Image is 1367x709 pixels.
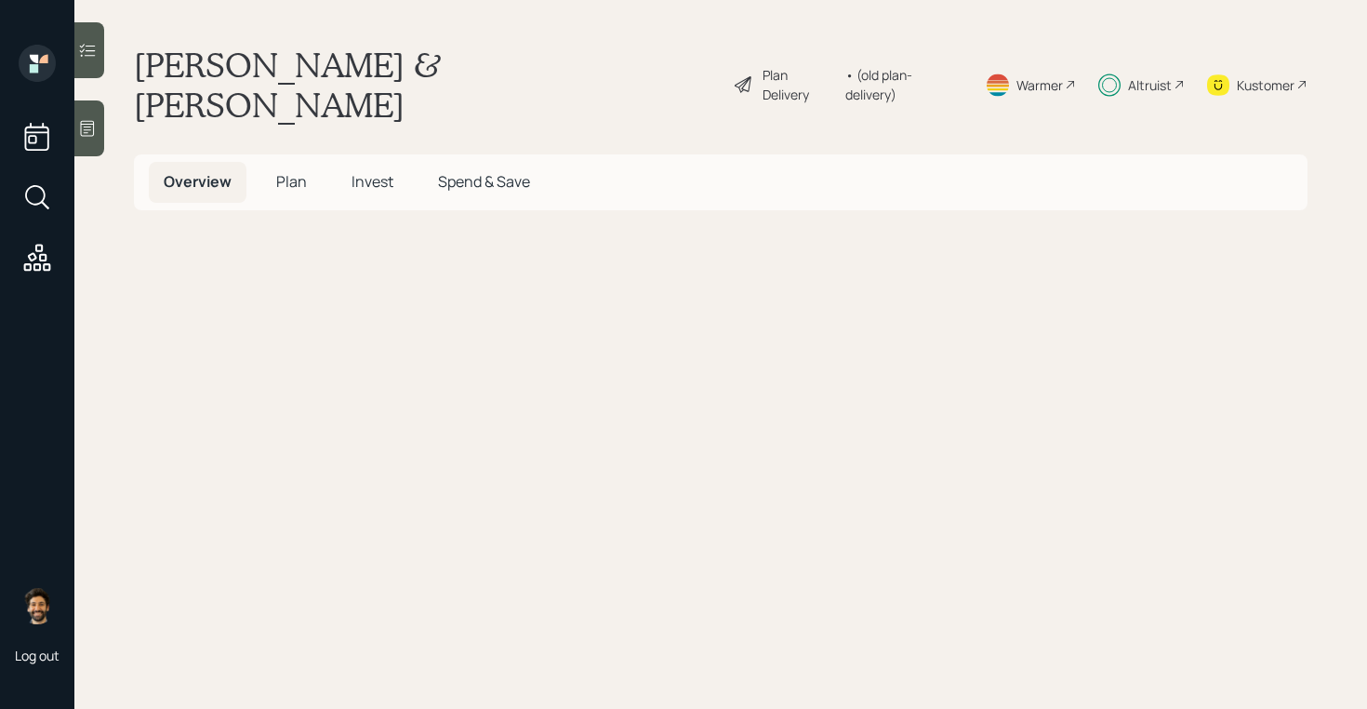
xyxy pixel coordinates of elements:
[1128,75,1172,95] div: Altruist
[763,65,836,104] div: Plan Delivery
[276,171,307,192] span: Plan
[438,171,530,192] span: Spend & Save
[134,45,718,125] h1: [PERSON_NAME] & [PERSON_NAME]
[352,171,393,192] span: Invest
[845,65,962,104] div: • (old plan-delivery)
[15,647,60,664] div: Log out
[1016,75,1063,95] div: Warmer
[19,587,56,624] img: eric-schwartz-headshot.png
[164,171,232,192] span: Overview
[1237,75,1294,95] div: Kustomer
